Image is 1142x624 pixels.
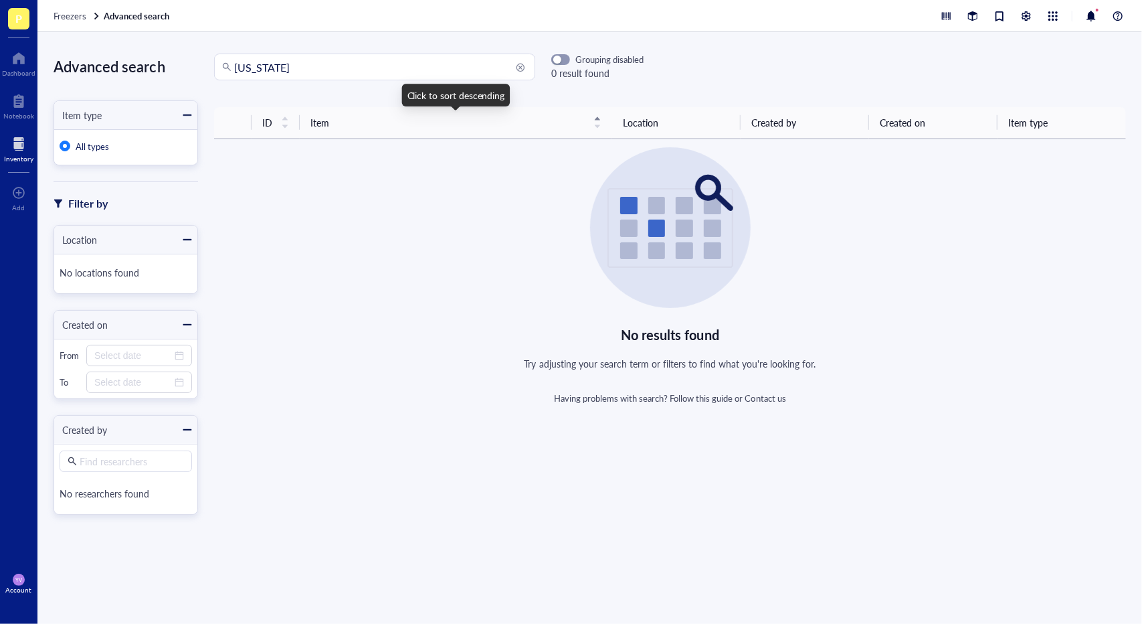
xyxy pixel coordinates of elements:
a: Advanced search [104,10,172,22]
div: Advanced search [54,54,198,79]
div: Created by [54,422,107,437]
div: Item type [54,108,102,123]
input: Select date [94,348,172,363]
div: Notebook [3,112,34,120]
th: Created by [741,107,869,139]
span: ID [262,115,273,130]
div: No researchers found [60,481,192,509]
div: From [60,349,81,362]
div: 0 result found [551,66,644,80]
div: Filter by [68,195,108,212]
div: Inventory [4,155,33,163]
th: Item type [997,107,1126,139]
a: Freezers [54,10,101,22]
div: Try adjusting your search term or filters to find what you're looking for. [525,356,816,371]
a: Inventory [4,133,33,163]
div: Add [13,204,25,212]
span: YV [15,576,22,582]
div: Account [6,586,32,594]
th: Location [612,107,741,139]
div: Grouping disabled [575,54,644,66]
th: Created on [869,107,997,139]
div: No results found [621,324,719,345]
a: Follow this guide [670,392,733,404]
span: P [15,10,22,27]
div: Location [54,232,97,247]
div: No locations found [60,260,192,288]
th: ID [252,107,300,139]
span: All types [76,140,109,153]
th: Item [300,107,612,139]
span: Freezers [54,9,86,22]
a: Dashboard [2,48,35,77]
input: Select date [94,375,172,390]
div: To [60,376,81,388]
a: Contact us [745,392,786,404]
div: Created on [54,317,108,332]
a: Notebook [3,90,34,120]
div: Dashboard [2,69,35,77]
div: Having problems with search? or [554,392,786,404]
span: Item [310,115,585,130]
img: Empty state [590,147,751,308]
